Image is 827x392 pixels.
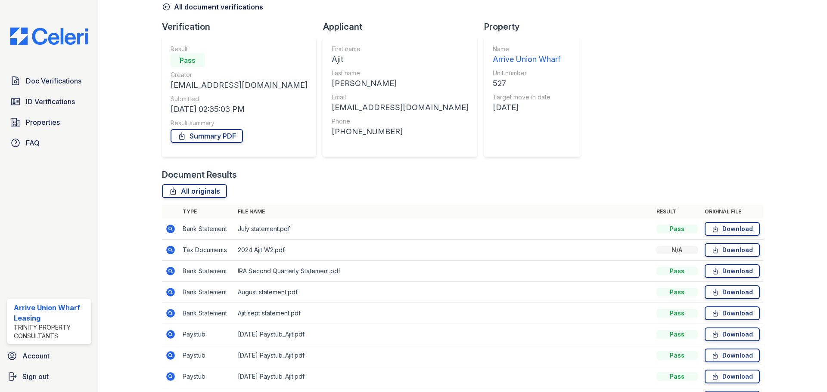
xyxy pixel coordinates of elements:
[26,96,75,107] span: ID Verifications
[705,264,760,278] a: Download
[234,261,653,282] td: IRA Second Quarterly Statement.pdf
[26,117,60,127] span: Properties
[656,309,698,318] div: Pass
[171,79,308,91] div: [EMAIL_ADDRESS][DOMAIN_NAME]
[653,205,701,219] th: Result
[179,261,234,282] td: Bank Statement
[332,77,469,90] div: [PERSON_NAME]
[332,102,469,114] div: [EMAIL_ADDRESS][DOMAIN_NAME]
[493,53,560,65] div: Arrive Union Wharf
[234,205,653,219] th: File name
[656,267,698,275] div: Pass
[705,306,760,320] a: Download
[26,138,40,148] span: FAQ
[14,302,88,323] div: Arrive Union Wharf Leasing
[493,77,560,90] div: 527
[179,303,234,324] td: Bank Statement
[484,21,588,33] div: Property
[705,349,760,362] a: Download
[179,345,234,366] td: Paystub
[705,285,760,299] a: Download
[7,93,91,110] a: ID Verifications
[493,93,560,102] div: Target move in date
[234,345,653,366] td: [DATE] Paystub_Ajit.pdf
[14,323,88,340] div: Trinity Property Consultants
[179,366,234,387] td: Paystub
[162,184,227,198] a: All originals
[332,117,469,126] div: Phone
[323,21,484,33] div: Applicant
[234,303,653,324] td: Ajit sept statement.pdf
[332,93,469,102] div: Email
[179,240,234,261] td: Tax Documents
[705,222,760,236] a: Download
[234,324,653,345] td: [DATE] Paystub_Ajit.pdf
[171,95,308,103] div: Submitted
[22,371,49,382] span: Sign out
[171,129,243,143] a: Summary PDF
[332,45,469,53] div: First name
[26,76,81,86] span: Doc Verifications
[701,205,763,219] th: Original file
[234,366,653,387] td: [DATE] Paystub_Ajit.pdf
[162,2,263,12] a: All document verifications
[656,225,698,233] div: Pass
[162,169,237,181] div: Document Results
[493,102,560,114] div: [DATE]
[234,219,653,240] td: July statement.pdf
[171,119,308,127] div: Result summary
[179,324,234,345] td: Paystub
[171,103,308,115] div: [DATE] 02:35:03 PM
[3,368,95,385] a: Sign out
[7,134,91,151] a: FAQ
[7,114,91,131] a: Properties
[656,288,698,296] div: Pass
[656,330,698,339] div: Pass
[179,282,234,303] td: Bank Statement
[179,219,234,240] td: Bank Statement
[705,370,760,383] a: Download
[493,69,560,77] div: Unit number
[656,246,698,254] div: N/A
[171,45,308,53] div: Result
[493,45,560,53] div: Name
[3,28,95,45] img: CE_Logo_Blue-a8612792a0a2168367f1c8372b55b34899dd931a85d93a1a3d3e32e68fde9ad4.png
[705,243,760,257] a: Download
[162,21,323,33] div: Verification
[171,71,308,79] div: Creator
[171,53,205,67] div: Pass
[332,69,469,77] div: Last name
[7,72,91,90] a: Doc Verifications
[656,372,698,381] div: Pass
[332,53,469,65] div: Ajit
[22,351,50,361] span: Account
[493,45,560,65] a: Name Arrive Union Wharf
[3,347,95,364] a: Account
[234,240,653,261] td: 2024 Ajit W2.pdf
[332,126,469,138] div: [PHONE_NUMBER]
[705,327,760,341] a: Download
[234,282,653,303] td: August statement.pdf
[656,351,698,360] div: Pass
[179,205,234,219] th: Type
